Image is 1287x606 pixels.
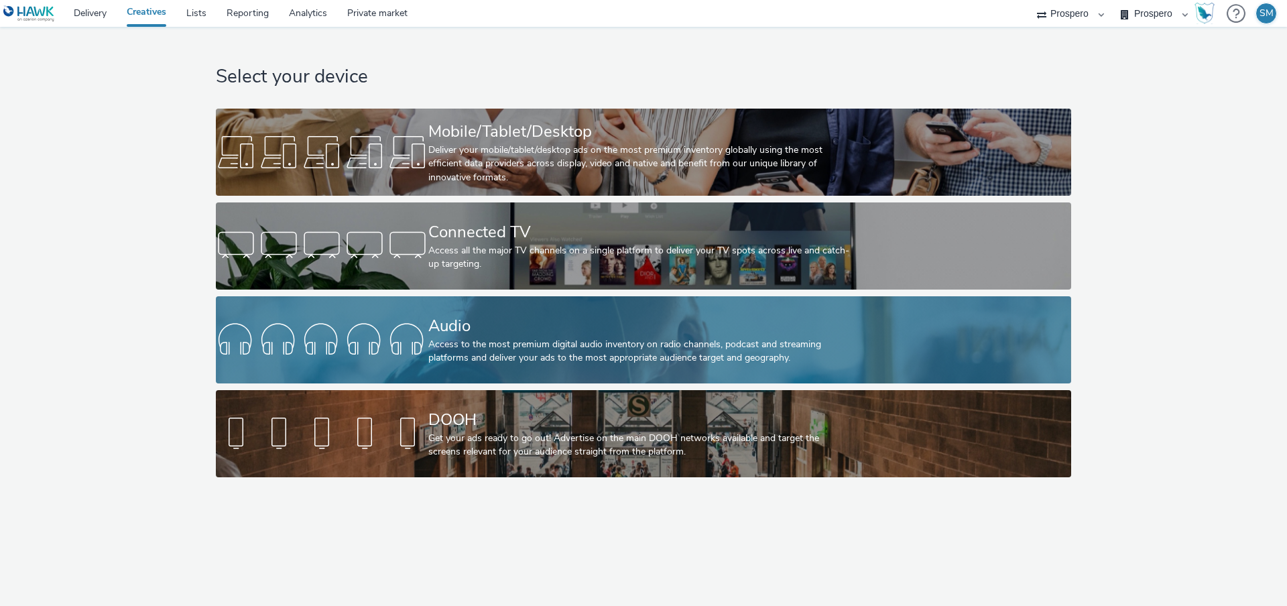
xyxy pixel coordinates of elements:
[428,244,853,271] div: Access all the major TV channels on a single platform to deliver your TV spots across live and ca...
[1260,3,1274,23] div: SM
[428,120,853,143] div: Mobile/Tablet/Desktop
[428,314,853,338] div: Audio
[428,221,853,244] div: Connected TV
[428,432,853,459] div: Get your ads ready to go out! Advertise on the main DOOH networks available and target the screen...
[428,338,853,365] div: Access to the most premium digital audio inventory on radio channels, podcast and streaming platf...
[428,143,853,184] div: Deliver your mobile/tablet/desktop ads on the most premium inventory globally using the most effi...
[3,5,55,22] img: undefined Logo
[216,109,1070,196] a: Mobile/Tablet/DesktopDeliver your mobile/tablet/desktop ads on the most premium inventory globall...
[1194,3,1215,24] img: Hawk Academy
[216,296,1070,383] a: AudioAccess to the most premium digital audio inventory on radio channels, podcast and streaming ...
[216,390,1070,477] a: DOOHGet your ads ready to go out! Advertise on the main DOOH networks available and target the sc...
[216,64,1070,90] h1: Select your device
[1194,3,1220,24] a: Hawk Academy
[428,408,853,432] div: DOOH
[216,202,1070,290] a: Connected TVAccess all the major TV channels on a single platform to deliver your TV spots across...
